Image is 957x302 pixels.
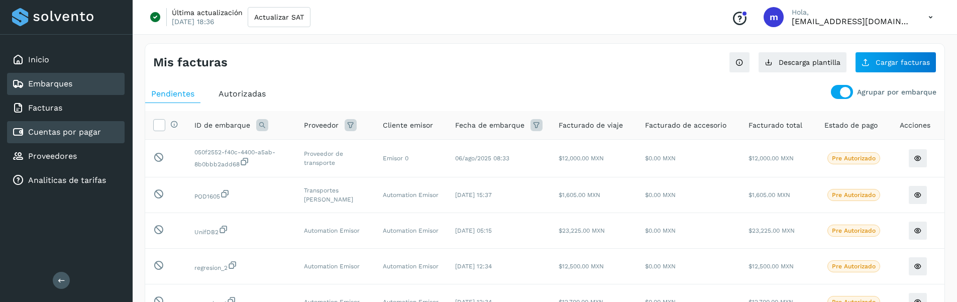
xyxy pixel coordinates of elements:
td: Automation Emisor [375,213,447,249]
span: $12,500.00 MXN [559,263,604,270]
span: Fecha de embarque [455,120,524,131]
span: Descarga plantilla [779,59,840,66]
span: $0.00 MXN [645,263,676,270]
span: Autorizadas [219,89,266,98]
p: Hola, [792,8,912,17]
a: Analiticas de tarifas [28,175,106,185]
div: Proveedores [7,145,125,167]
div: Analiticas de tarifas [7,169,125,191]
a: Cuentas por pagar [28,127,101,137]
span: [DATE] 12:34 [455,263,492,270]
span: d0629c17-c7b1-40e0-a1b9-54b685b20d28 [194,149,275,168]
p: mercedes@solvento.mx [792,17,912,26]
p: Pre Autorizado [832,227,876,234]
p: Pre Autorizado [832,263,876,270]
span: 4eda595c-3e6f-4bb3-a527-12244f2b1607 [194,193,230,200]
span: Cliente emisor [383,120,433,131]
td: Automation Emisor [375,249,447,284]
span: [DATE] 05:15 [455,227,492,234]
span: $1,605.00 MXN [559,191,600,198]
span: 06/ago/2025 08:33 [455,155,509,162]
div: Inicio [7,49,125,71]
td: Automation Emisor [375,177,447,213]
span: Facturado de accesorio [645,120,726,131]
span: $0.00 MXN [645,227,676,234]
a: Embarques [28,79,72,88]
td: Transportes [PERSON_NAME] [296,177,375,213]
span: $0.00 MXN [645,191,676,198]
span: [DATE] 15:37 [455,191,492,198]
span: Facturado total [749,120,802,131]
span: $12,500.00 MXN [749,263,794,270]
span: $12,000.00 MXN [749,155,794,162]
button: Descarga plantilla [758,52,847,73]
p: [DATE] 18:36 [172,17,215,26]
span: Estado de pago [824,120,878,131]
button: Cargar facturas [855,52,936,73]
span: Acciones [900,120,930,131]
span: Cargar facturas [876,59,930,66]
div: Facturas [7,97,125,119]
span: $12,000.00 MXN [559,155,604,162]
span: $1,605.00 MXN [749,191,790,198]
span: Pendientes [151,89,194,98]
a: Facturas [28,103,62,113]
a: Inicio [28,55,49,64]
span: $23,225.00 MXN [749,227,795,234]
button: Actualizar SAT [248,7,310,27]
span: $0.00 MXN [645,155,676,162]
span: 2cba32d2-9041-48b4-8bcf-053415edad54 [194,264,238,271]
p: Última actualización [172,8,243,17]
p: Agrupar por embarque [857,88,936,96]
span: 1377ec79-8c8f-49bb-99f7-2748a4cfcb6c [194,229,229,236]
span: Facturado de viaje [559,120,623,131]
td: Proveedor de transporte [296,140,375,177]
span: $23,225.00 MXN [559,227,605,234]
td: Automation Emisor [296,213,375,249]
p: Pre Autorizado [832,155,876,162]
span: Proveedor [304,120,339,131]
span: ID de embarque [194,120,250,131]
td: Emisor 0 [375,140,447,177]
div: Cuentas por pagar [7,121,125,143]
span: Actualizar SAT [254,14,304,21]
a: Proveedores [28,151,77,161]
td: Automation Emisor [296,249,375,284]
h4: Mis facturas [153,55,228,70]
p: Pre Autorizado [832,191,876,198]
div: Embarques [7,73,125,95]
